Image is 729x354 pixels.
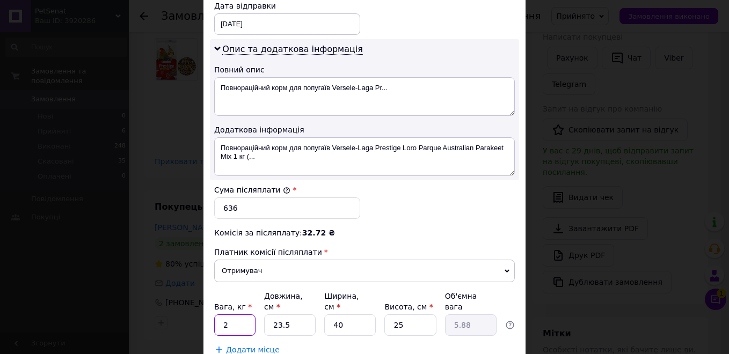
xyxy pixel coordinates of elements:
label: Висота, см [384,303,433,311]
label: Сума післяплати [214,186,290,194]
label: Ширина, см [324,292,359,311]
textarea: Повнораційний корм для попугаїв Versele-Laga Pr... [214,77,515,116]
textarea: Повнораційний корм для попугаїв Versele-Laga Prestige Loro Parque Australian Parakeet Mix 1 кг (... [214,137,515,176]
span: Платник комісії післяплати [214,248,322,256]
label: Довжина, см [264,292,303,311]
label: Вага, кг [214,303,252,311]
span: Отримувач [214,260,515,282]
div: Дата відправки [214,1,360,11]
div: Повний опис [214,64,515,75]
div: Додаткова інформація [214,124,515,135]
span: 32.72 ₴ [302,228,335,237]
div: Комісія за післяплату: [214,227,515,238]
span: Опис та додаткова інформація [222,44,363,55]
div: Об'ємна вага [445,291,497,312]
